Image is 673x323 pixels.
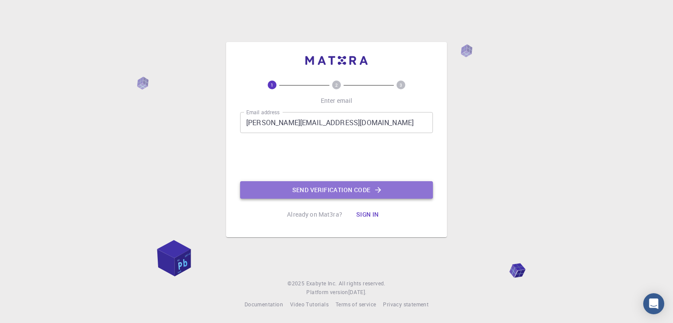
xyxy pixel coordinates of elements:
label: Email address [246,109,280,116]
text: 1 [271,82,273,88]
iframe: reCAPTCHA [270,140,403,174]
span: Exabyte Inc. [306,280,337,287]
button: Sign in [349,206,386,223]
span: Privacy statement [383,301,429,308]
span: Documentation [244,301,283,308]
span: © 2025 [287,279,306,288]
a: Exabyte Inc. [306,279,337,288]
a: Video Tutorials [290,300,329,309]
div: Open Intercom Messenger [643,293,664,314]
span: [DATE] . [348,288,367,295]
p: Already on Mat3ra? [287,210,342,219]
text: 3 [400,82,402,88]
a: Documentation [244,300,283,309]
a: Terms of service [336,300,376,309]
p: Enter email [321,96,353,105]
span: All rights reserved. [339,279,386,288]
span: Platform version [306,288,348,297]
text: 2 [335,82,338,88]
a: [DATE]. [348,288,367,297]
span: Terms of service [336,301,376,308]
button: Send verification code [240,181,433,199]
span: Video Tutorials [290,301,329,308]
a: Privacy statement [383,300,429,309]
